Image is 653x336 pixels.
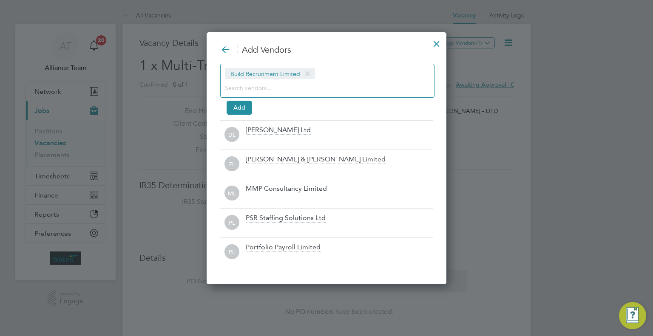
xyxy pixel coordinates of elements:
span: DL [224,127,239,142]
input: Search vendors... [225,82,416,93]
div: PSR Staffing Solutions Ltd [246,214,326,223]
span: FL [224,157,239,172]
div: [PERSON_NAME] & [PERSON_NAME] Limited [246,155,386,164]
span: PL [224,245,239,260]
div: [PERSON_NAME] Ltd [246,126,311,135]
button: Add [227,101,252,114]
span: PL [224,215,239,230]
span: ML [224,186,239,201]
h3: Add Vendors [220,44,433,55]
div: MMP Consultancy Limited [246,184,327,194]
div: Portfolio Payroll Limited [246,243,321,252]
button: Engage Resource Center [619,302,646,329]
span: Build Recruitment Limited [225,68,315,79]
